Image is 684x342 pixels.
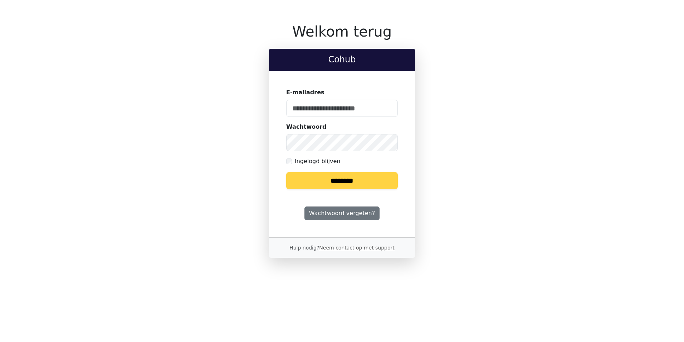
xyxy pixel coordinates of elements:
[289,245,395,251] small: Hulp nodig?
[269,23,415,40] h1: Welkom terug
[275,54,409,65] h2: Cohub
[304,206,380,220] a: Wachtwoord vergeten?
[319,245,394,251] a: Neem contact op met support
[286,88,324,97] label: E-mailadres
[295,157,340,166] label: Ingelogd blijven
[286,123,327,131] label: Wachtwoord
